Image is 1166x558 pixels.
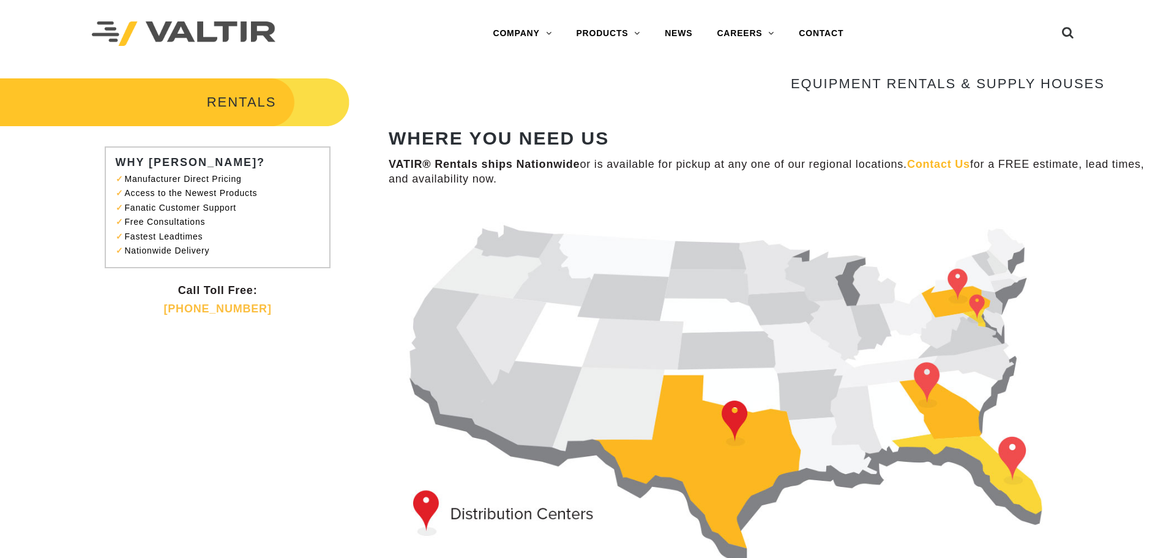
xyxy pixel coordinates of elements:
li: Fanatic Customer Support [121,201,320,215]
a: COMPANY [480,21,564,46]
a: PRODUCTS [564,21,652,46]
strong: VATIR® Rentals ships Nationwide [389,158,580,170]
a: [PHONE_NUMBER] [163,303,271,315]
p: or is available for pickup at any one of our regional locations. for a FREE estimate, lead times,... [389,157,1148,186]
li: Free Consultations [121,215,320,229]
li: Access to the Newest Products [121,186,320,200]
li: Nationwide Delivery [121,244,320,258]
a: Contact Us [907,158,970,170]
a: CAREERS [704,21,787,46]
li: Fastest Leadtimes [121,230,320,244]
a: CONTACT [787,21,856,46]
a: NEWS [652,21,704,46]
h3: EQUIPMENT RENTALS & SUPPLY HOUSES [389,77,1105,91]
h3: WHY [PERSON_NAME]? [115,157,326,169]
strong: Call Toll Free: [178,284,258,296]
img: Valtir [92,21,275,47]
li: Manufacturer Direct Pricing [121,172,320,186]
strong: WHERE YOU NEED US [389,128,609,148]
